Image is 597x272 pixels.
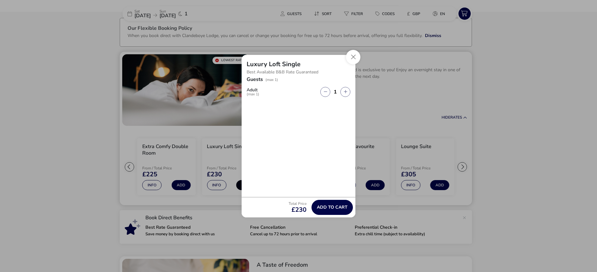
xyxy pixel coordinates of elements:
h2: Luxury Loft Single [247,60,301,68]
span: (max 1) [247,92,259,96]
h2: Guests [247,76,263,90]
span: £230 [289,207,306,213]
button: Close [346,50,360,64]
span: Add to cart [317,205,348,210]
span: (max 1) [265,77,278,82]
p: Total Price [289,202,306,205]
button: Add to cart [312,200,353,215]
p: Best Available B&B Rate Guaranteed [247,67,350,77]
label: Adult [247,88,264,96]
